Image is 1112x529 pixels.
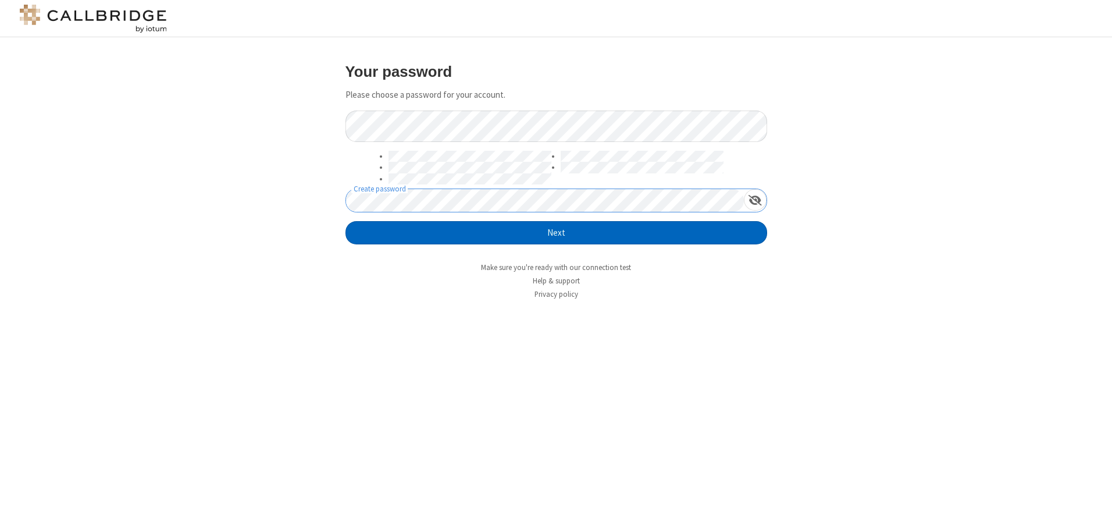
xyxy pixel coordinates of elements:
[744,189,767,211] div: Show password
[17,5,169,33] img: logo@2x.png
[533,276,580,286] a: Help & support
[346,189,744,212] input: Create password
[345,221,767,244] button: Next
[534,289,578,299] a: Privacy policy
[345,63,767,80] h3: Your password
[481,262,631,272] a: Make sure you're ready with our connection test
[345,88,767,102] p: Please choose a password for your account.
